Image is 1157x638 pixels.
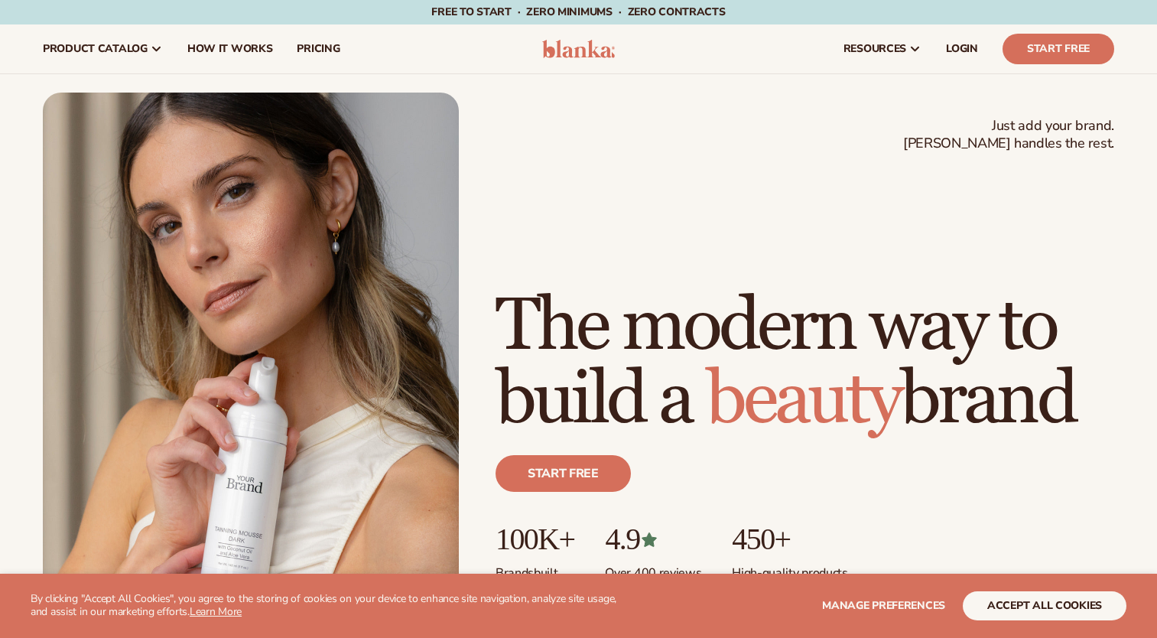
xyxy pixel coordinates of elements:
p: By clicking "Accept All Cookies", you agree to the storing of cookies on your device to enhance s... [31,593,628,619]
p: 450+ [732,522,847,556]
p: Brands built [496,556,574,581]
p: 4.9 [605,522,701,556]
span: Manage preferences [822,598,945,613]
span: resources [843,43,906,55]
button: accept all cookies [963,591,1126,620]
a: LOGIN [934,24,990,73]
span: LOGIN [946,43,978,55]
span: beauty [706,355,900,444]
a: Learn More [190,604,242,619]
p: Over 400 reviews [605,556,701,581]
a: pricing [284,24,352,73]
img: Female holding tanning mousse. [43,93,459,617]
span: pricing [297,43,340,55]
button: Manage preferences [822,591,945,620]
a: Start Free [1003,34,1114,64]
a: How It Works [175,24,285,73]
p: 100K+ [496,522,574,556]
a: Start free [496,455,631,492]
span: Free to start · ZERO minimums · ZERO contracts [431,5,725,19]
h1: The modern way to build a brand [496,290,1114,437]
a: resources [831,24,934,73]
p: High-quality products [732,556,847,581]
span: How It Works [187,43,273,55]
span: Just add your brand. [PERSON_NAME] handles the rest. [903,117,1114,153]
span: product catalog [43,43,148,55]
img: logo [542,40,615,58]
a: product catalog [31,24,175,73]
